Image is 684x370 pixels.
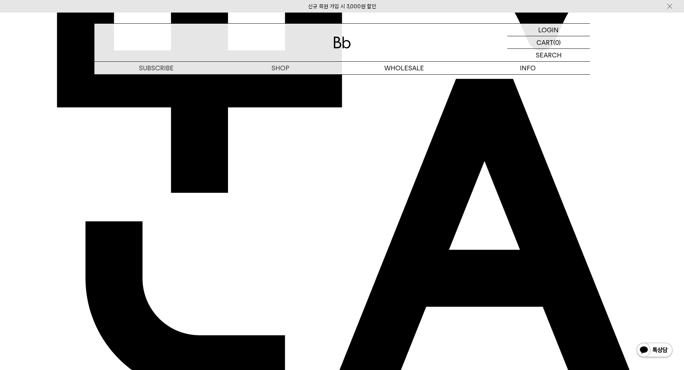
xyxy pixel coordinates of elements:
p: INFO [466,62,590,74]
a: LOGIN [507,24,590,36]
p: (0) [553,36,561,48]
a: 신규 회원 가입 시 3,000원 할인 [308,3,376,10]
p: SEARCH [536,49,562,61]
img: 로고 [334,37,351,48]
a: CART (0) [507,36,590,49]
a: SHOP [218,62,342,74]
img: 카카오톡 채널 1:1 채팅 버튼 [636,342,673,359]
p: CART [536,36,553,48]
a: SUBSCRIBE [94,62,218,74]
p: LOGIN [538,24,559,36]
p: WHOLESALE [342,62,466,74]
